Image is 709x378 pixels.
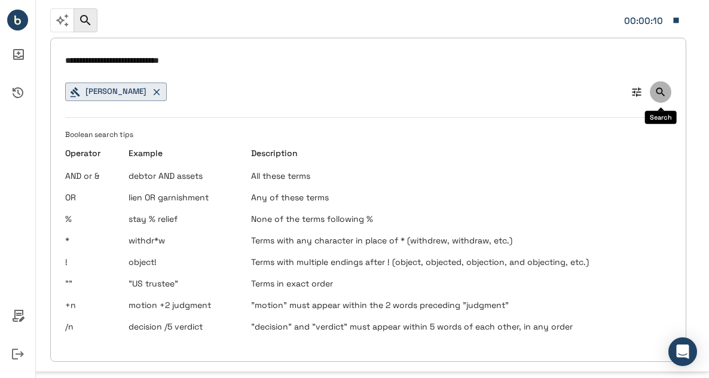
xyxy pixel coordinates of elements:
[624,13,666,29] div: Matter: 107868:0001
[242,141,671,165] th: Description
[119,165,242,187] td: debtor AND assets
[242,165,671,187] td: All these terms
[119,187,242,208] td: lien OR garnishment
[65,273,119,294] td: ""
[626,81,647,103] button: Advanced Search
[650,81,671,103] button: Search
[242,208,671,230] td: None of the terms following %
[65,83,167,101] button: [PERSON_NAME]
[618,8,686,33] button: Matter: 107868:0001
[119,316,242,337] td: decision /5 verdict
[242,251,671,273] td: Terms with multiple endings after ! (object, objected, objection, and objecting, etc.)
[65,316,119,337] td: /n
[65,187,119,208] td: OR
[242,230,671,251] td: Terms with any character in place of * (withdrew, withdraw, etc.)
[668,337,697,366] div: Open Intercom Messenger
[65,251,119,273] td: !
[65,208,119,230] td: %
[119,208,242,230] td: stay % relief
[119,273,242,294] td: "US trustee"
[242,316,671,337] td: "decision" and "verdict" must appear within 5 words of each other, in any order
[242,294,671,316] td: "motion" must appear within the 2 words preceding "judgment"
[65,130,133,149] span: Boolean search tips
[242,273,671,294] td: Terms in exact order
[65,141,119,165] th: Operator
[119,141,242,165] th: Example
[65,165,119,187] td: AND or &
[119,251,242,273] td: object!
[119,230,242,251] td: withdr*w
[65,294,119,316] td: +n
[645,111,677,124] div: Search
[242,187,671,208] td: Any of these terms
[119,294,242,316] td: motion +2 judgment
